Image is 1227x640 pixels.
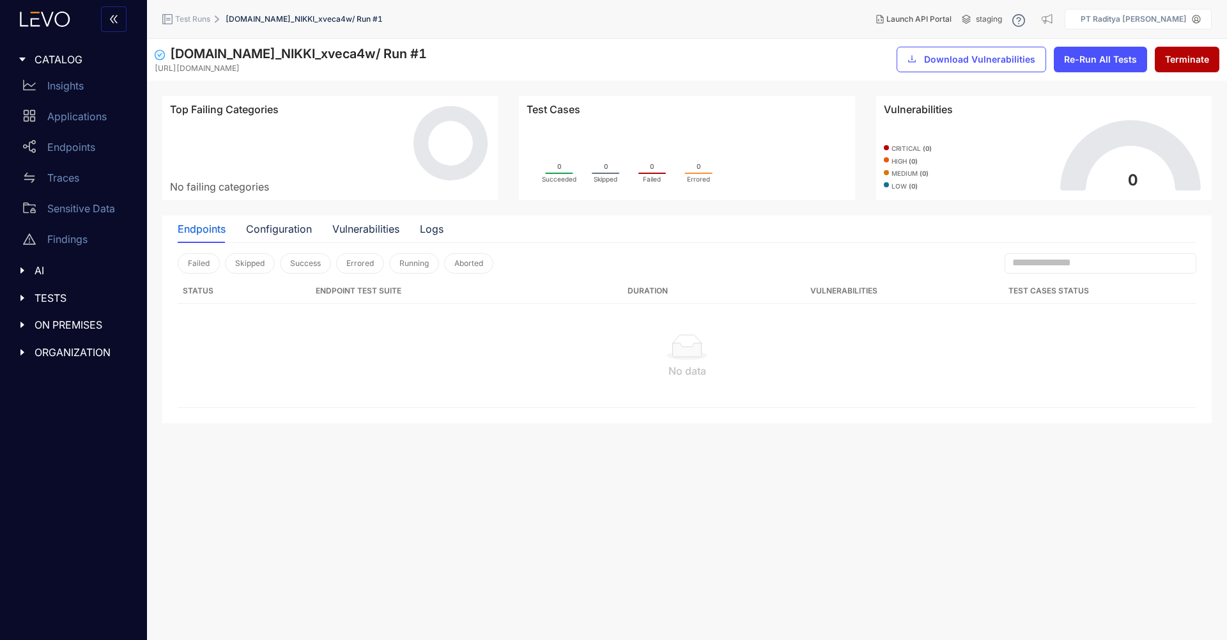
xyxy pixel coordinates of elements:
[175,15,210,24] span: Test Runs
[924,54,1035,65] span: Download Vulnerabilities
[897,47,1046,72] button: downloadDownload Vulnerabilities
[527,104,847,115] div: Test Cases
[336,253,384,274] button: Errored
[188,259,210,268] span: Failed
[47,111,107,122] p: Applications
[13,104,139,134] a: Applications
[47,233,88,245] p: Findings
[246,223,312,235] div: Configuration
[155,50,170,60] span: check-circle
[786,279,901,304] th: Vulnerabilities
[170,104,279,115] span: Top Failing Categories
[170,180,269,193] span: No failing categories
[47,80,84,91] p: Insights
[178,279,311,304] th: Status
[170,46,427,61] span: [DOMAIN_NAME]_NIKKI_xveca4w / Run # 1
[1064,54,1137,65] span: Re-Run All Tests
[35,265,129,276] span: AI
[651,162,654,170] tspan: 0
[1081,15,1187,24] p: PT Raditya [PERSON_NAME]
[13,196,139,226] a: Sensitive Data
[891,170,929,178] span: medium
[346,259,374,268] span: Errored
[399,259,429,268] span: Running
[109,14,119,26] span: double-left
[1054,47,1147,72] button: Re-Run All Tests
[18,55,27,64] span: caret-right
[311,279,622,304] th: Endpoint Test Suite
[542,175,576,183] tspan: Succeeded
[891,183,918,191] span: low
[8,285,139,311] div: TESTS
[923,144,932,152] b: ( 0 )
[13,226,139,257] a: Findings
[644,175,661,183] tspan: Failed
[8,257,139,284] div: AI
[18,320,27,329] span: caret-right
[454,259,483,268] span: Aborted
[235,259,265,268] span: Skipped
[8,339,139,366] div: ORGANIZATION
[35,54,129,65] span: CATALOG
[884,104,953,115] span: Vulnerabilities
[23,233,36,246] span: warning
[909,182,918,190] b: ( 0 )
[332,223,399,235] div: Vulnerabilities
[188,365,1186,377] div: No data
[18,348,27,357] span: caret-right
[901,279,1196,304] th: Test Cases Status
[225,253,275,274] button: Skipped
[1155,47,1219,72] button: Terminate
[909,157,918,165] b: ( 0 )
[47,203,115,214] p: Sensitive Data
[866,9,962,29] button: Launch API Portal
[389,253,439,274] button: Running
[444,253,493,274] button: Aborted
[290,259,321,268] span: Success
[1128,171,1138,189] text: 0
[13,73,139,104] a: Insights
[47,172,79,183] p: Traces
[8,311,139,338] div: ON PREMISES
[18,293,27,302] span: caret-right
[280,253,331,274] button: Success
[35,292,129,304] span: TESTS
[697,162,700,170] tspan: 0
[8,46,139,73] div: CATALOG
[891,145,932,153] span: critical
[976,15,1002,24] span: staging
[1165,54,1209,65] span: Terminate
[420,223,444,235] div: Logs
[35,319,129,331] span: ON PREMISES
[178,223,226,235] div: Endpoints
[622,279,787,304] th: Duration
[47,141,95,153] p: Endpoints
[178,253,220,274] button: Failed
[687,175,710,183] tspan: Errored
[604,162,608,170] tspan: 0
[594,175,617,183] tspan: Skipped
[557,162,561,170] tspan: 0
[907,54,916,65] span: download
[226,15,383,24] span: [DOMAIN_NAME]_NIKKI_xveca4w / Run # 1
[23,171,36,184] span: swap
[35,347,129,358] span: ORGANIZATION
[155,64,240,73] span: [URL][DOMAIN_NAME]
[891,158,918,166] span: high
[13,165,139,196] a: Traces
[13,134,139,165] a: Endpoints
[101,6,127,32] button: double-left
[886,15,952,24] span: Launch API Portal
[18,266,27,275] span: caret-right
[920,169,929,177] b: ( 0 )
